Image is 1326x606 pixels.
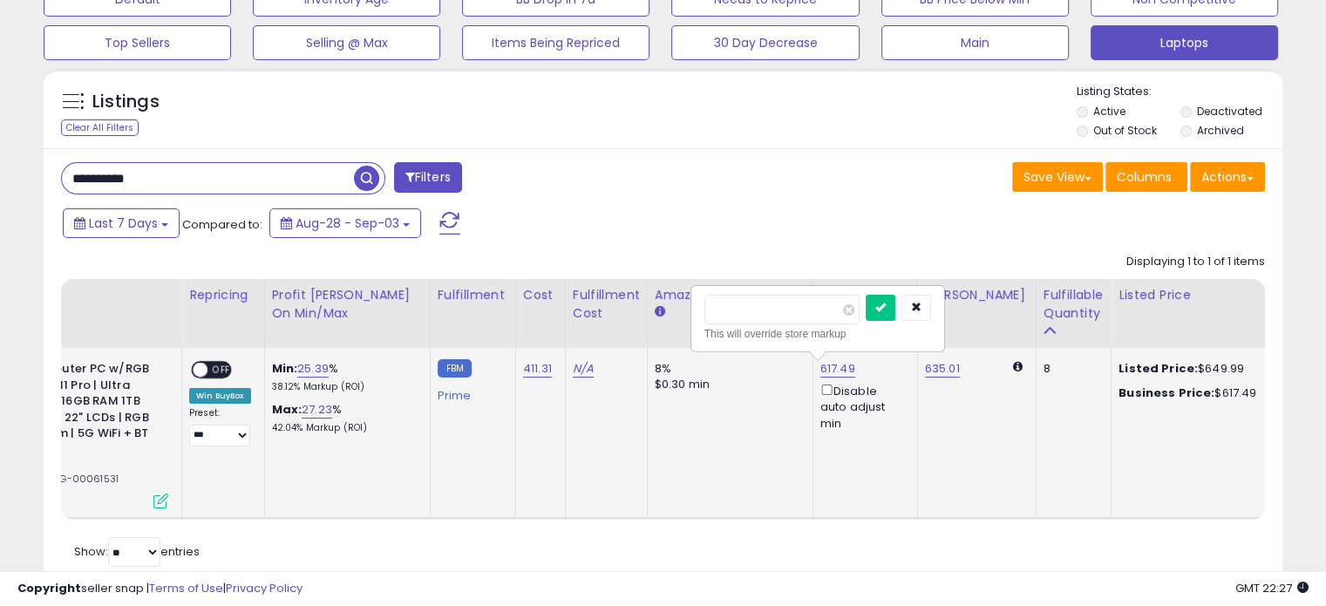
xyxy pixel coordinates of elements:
span: Columns [1117,168,1172,186]
div: Profit [PERSON_NAME] on Min/Max [272,286,423,323]
span: Aug-28 - Sep-03 [296,214,399,232]
div: [PERSON_NAME] [925,286,1029,304]
th: The percentage added to the cost of goods (COGS) that forms the calculator for Min & Max prices. [264,279,430,348]
button: Save View [1012,162,1103,192]
div: Win BuyBox [189,388,251,404]
div: $617.49 [1119,385,1263,401]
a: 411.31 [523,360,552,378]
a: 635.01 [925,360,960,378]
button: Columns [1105,162,1187,192]
button: Main [881,25,1069,60]
label: Active [1093,104,1125,119]
span: | SKU: BTG-00061531 [12,472,119,486]
button: Top Sellers [44,25,231,60]
p: Listing States: [1077,84,1282,100]
div: Disable auto adjust min [820,381,904,432]
div: Repricing [189,286,257,304]
div: Fulfillment [438,286,508,304]
button: Last 7 Days [63,208,180,238]
button: Selling @ Max [253,25,440,60]
strong: Copyright [17,580,81,596]
span: Show: entries [74,543,200,560]
p: 38.12% Markup (ROI) [272,381,417,393]
div: Clear All Filters [61,119,139,136]
button: Laptops [1091,25,1278,60]
a: N/A [573,360,594,378]
b: Min: [272,360,298,377]
div: Prime [438,382,502,403]
button: Items Being Repriced [462,25,649,60]
div: seller snap | | [17,581,303,597]
a: Terms of Use [149,580,223,596]
small: FBM [438,359,472,378]
button: Filters [394,162,462,193]
div: 8% [655,361,799,377]
div: Amazon Fees [655,286,806,304]
div: This will override store markup [704,325,931,343]
small: Amazon Fees. [655,304,665,320]
a: 617.49 [820,360,855,378]
div: $0.30 min [655,377,799,392]
span: Compared to: [182,216,262,233]
p: 42.04% Markup (ROI) [272,422,417,434]
button: 30 Day Decrease [671,25,859,60]
a: 27.23 [302,401,332,419]
b: Listed Price: [1119,360,1198,377]
span: Last 7 Days [89,214,158,232]
div: Preset: [189,407,251,446]
div: $649.99 [1119,361,1263,377]
label: Out of Stock [1093,123,1157,138]
b: Max: [272,401,303,418]
button: Actions [1190,162,1265,192]
label: Deactivated [1196,104,1261,119]
span: OFF [207,363,235,378]
div: % [272,402,417,434]
div: Fulfillable Quantity [1044,286,1104,323]
div: Listed Price [1119,286,1269,304]
div: 8 [1044,361,1098,377]
h5: Listings [92,90,160,114]
div: Displaying 1 to 1 of 1 items [1126,254,1265,270]
label: Archived [1196,123,1243,138]
button: Aug-28 - Sep-03 [269,208,421,238]
div: Fulfillment Cost [573,286,640,323]
b: Business Price: [1119,385,1214,401]
a: 25.39 [297,360,329,378]
span: 2025-09-11 22:27 GMT [1235,580,1309,596]
a: Privacy Policy [226,580,303,596]
div: % [272,361,417,393]
div: Cost [523,286,558,304]
i: Calculated using Dynamic Max Price. [1013,361,1023,372]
